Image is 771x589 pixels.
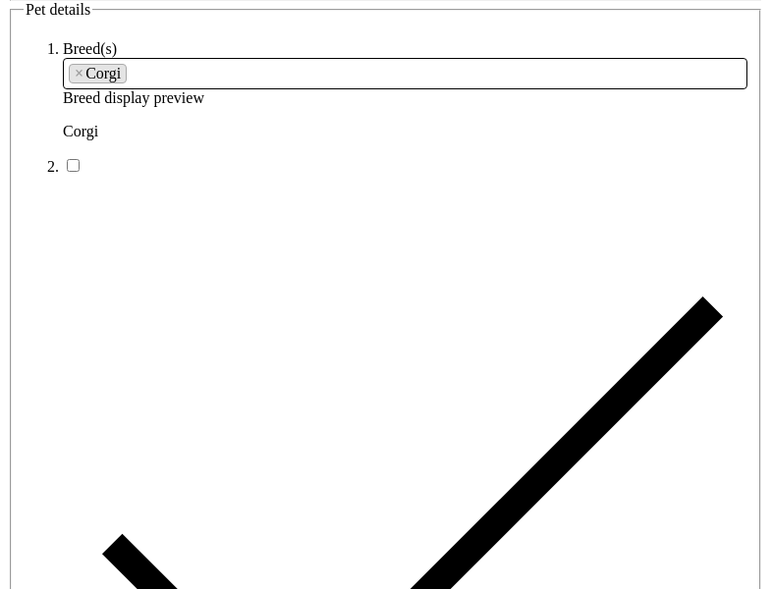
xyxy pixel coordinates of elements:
[26,1,90,18] span: Pet details
[63,123,747,140] p: Corgi
[63,40,747,140] li: Breed display preview
[63,40,117,57] label: Breed(s)
[69,64,127,83] li: Corgi
[75,65,83,82] span: ×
